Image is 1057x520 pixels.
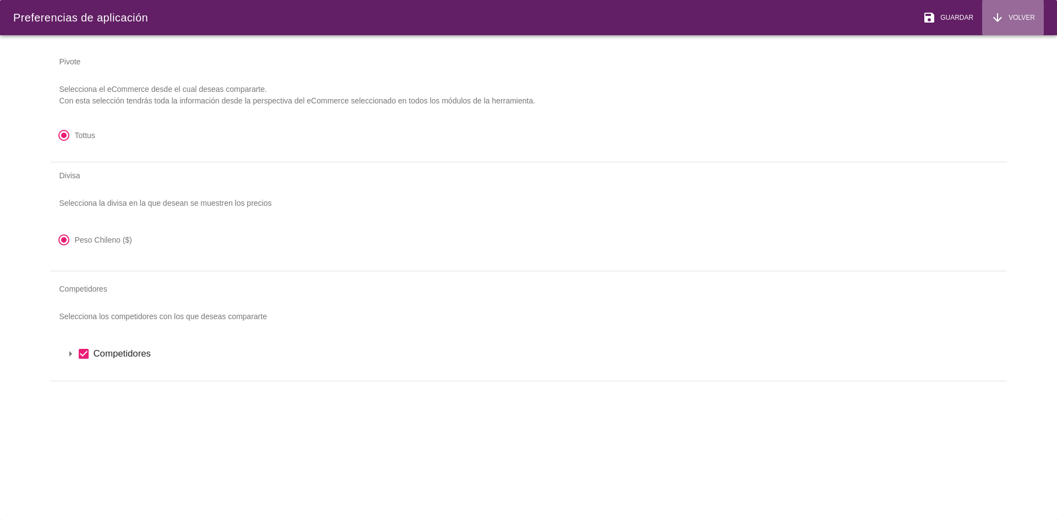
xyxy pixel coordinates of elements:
[77,347,90,360] i: check_box
[51,189,1007,218] p: Selecciona la divisa en la que desean se muestren los precios
[923,11,936,24] i: save
[1004,13,1035,23] span: Volver
[51,162,1007,189] div: Divisa
[94,347,994,360] label: Competidores
[64,347,77,360] i: arrow_drop_down
[75,234,132,245] label: Peso Chileno ($)
[75,130,95,141] label: Tottus
[51,276,1007,302] div: Competidores
[936,13,973,23] span: Guardar
[13,9,148,26] div: Preferencias de aplicación
[51,302,1007,331] p: Selecciona los competidores con los que deseas compararte
[51,48,1007,75] div: Pivote
[991,11,1004,24] i: arrow_downward
[51,75,1007,116] p: Selecciona el eCommerce desde el cual deseas compararte. Con esta selección tendrás toda la infor...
